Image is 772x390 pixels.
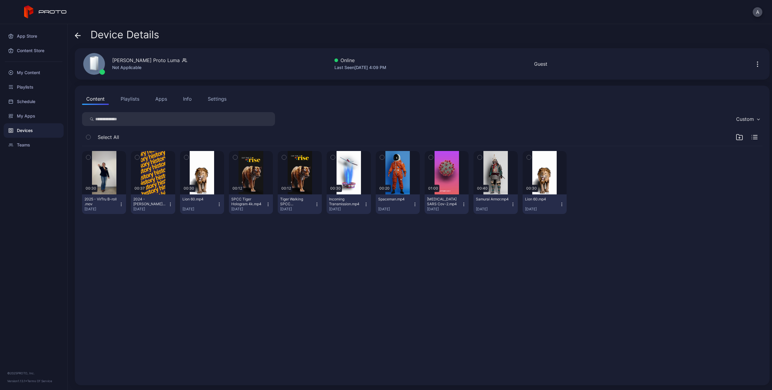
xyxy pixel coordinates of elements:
[133,197,166,206] div: 2024 - Stumberg Venture Competition - By The Numbers Video.mp4
[4,43,64,58] a: Content Store
[523,194,567,214] button: Lion 60.mp4[DATE]
[231,197,264,206] div: SPCC Tiger Hologram 4k.mp4
[733,112,762,126] button: Custom
[334,57,386,64] div: Online
[151,93,171,105] button: Apps
[329,197,362,206] div: Incoming Transmission.mp4
[131,194,175,214] button: 2024 - [PERSON_NAME] Venture Competition - By The Numbers Video.mp4[DATE]
[334,64,386,71] div: Last Seen [DATE] 4:09 PM
[376,194,420,214] button: Spaceman.mp4[DATE]
[182,207,217,212] div: [DATE]
[753,7,762,17] button: A
[427,197,460,206] div: Covid-19 SARS Cov-2.mp4
[112,64,187,71] div: Not Applicable
[329,207,363,212] div: [DATE]
[229,194,273,214] button: SPCC Tiger Hologram 4k.mp4[DATE]
[4,65,64,80] a: My Content
[280,197,313,206] div: Tiger Walking SPCC Hologram.mp4
[4,123,64,138] a: Devices
[425,194,469,214] button: [MEDICAL_DATA] SARS Cov-2.mp4[DATE]
[378,207,413,212] div: [DATE]
[133,207,168,212] div: [DATE]
[427,207,461,212] div: [DATE]
[4,109,64,123] a: My Apps
[84,207,119,212] div: [DATE]
[4,94,64,109] a: Schedule
[116,93,144,105] button: Playlists
[27,379,52,383] a: Terms Of Service
[473,194,517,214] button: Samurai Armor.mp4[DATE]
[4,80,64,94] a: Playlists
[327,194,371,214] button: Incoming Transmission.mp4[DATE]
[476,207,510,212] div: [DATE]
[182,197,216,202] div: Lion 60.mp4
[82,194,126,214] button: 2025 - VirTru B-roll .mov[DATE]
[278,194,322,214] button: Tiger Walking SPCC Hologram.mp4[DATE]
[183,95,192,102] div: Info
[4,29,64,43] a: App Store
[180,194,224,214] button: Lion 60.mp4[DATE]
[231,207,266,212] div: [DATE]
[4,138,64,152] a: Teams
[7,371,60,376] div: © 2025 PROTO, Inc.
[204,93,231,105] button: Settings
[378,197,411,202] div: Spaceman.mp4
[90,29,159,40] span: Device Details
[525,197,558,202] div: Lion 60.mp4
[208,95,226,102] div: Settings
[98,134,119,141] span: Select All
[476,197,509,202] div: Samurai Armor.mp4
[280,207,315,212] div: [DATE]
[112,57,180,64] div: [PERSON_NAME] Proto Luma
[7,379,27,383] span: Version 1.13.1 •
[84,197,118,206] div: 2025 - VirTru B-roll .mov
[736,116,754,122] div: Custom
[82,93,109,105] button: Content
[525,207,559,212] div: [DATE]
[179,93,196,105] button: Info
[534,60,547,68] div: Guest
